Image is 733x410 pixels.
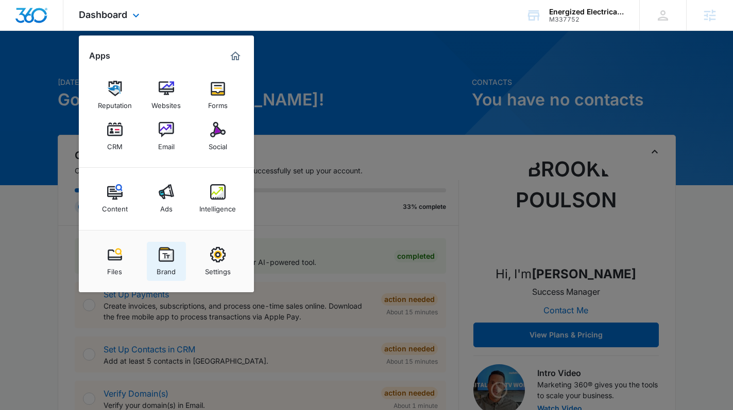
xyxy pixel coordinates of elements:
a: Marketing 360® Dashboard [227,48,244,64]
div: Ads [160,200,173,213]
a: Content [95,179,134,218]
a: Files [95,242,134,281]
div: Websites [151,96,181,110]
div: Settings [205,262,231,276]
span: Dashboard [79,9,127,20]
div: account id [549,16,624,23]
div: Forms [208,96,228,110]
div: Brand [157,262,176,276]
div: Intelligence [199,200,236,213]
a: Reputation [95,76,134,115]
div: Content [102,200,128,213]
a: Forms [198,76,237,115]
a: Email [147,117,186,156]
h2: Apps [89,51,110,61]
a: Brand [147,242,186,281]
div: Files [107,262,122,276]
div: Reputation [98,96,132,110]
div: Email [158,137,175,151]
a: Ads [147,179,186,218]
div: account name [549,8,624,16]
a: Social [198,117,237,156]
a: Settings [198,242,237,281]
a: CRM [95,117,134,156]
a: Websites [147,76,186,115]
a: Intelligence [198,179,237,218]
div: Social [209,137,227,151]
div: CRM [107,137,123,151]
